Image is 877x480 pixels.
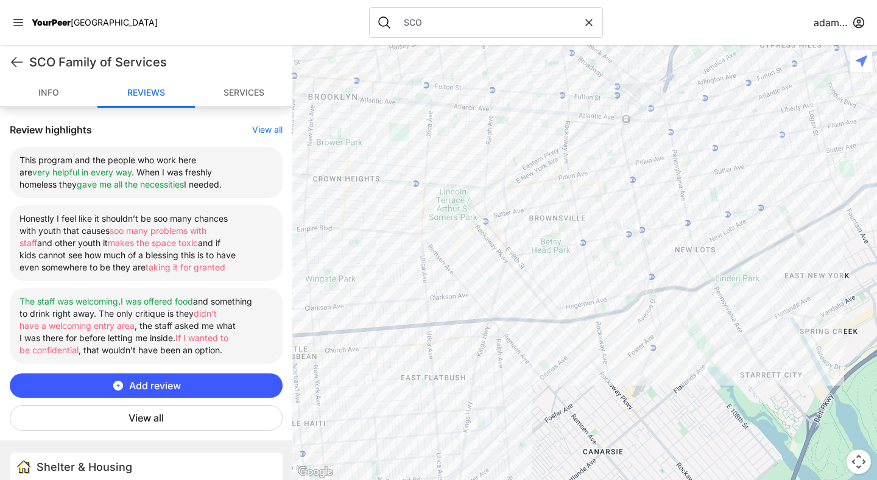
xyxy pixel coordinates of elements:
[19,296,118,306] span: The staff was welcoming
[814,15,865,30] button: adamabard
[97,79,195,108] a: Reviews
[10,373,283,398] button: Add review
[10,122,92,137] h3: Review highlights
[37,461,132,473] span: Shelter & Housing
[32,167,132,177] span: very helpful in every way
[10,147,283,198] li: This program and the people who work here are . When I was freshly homeless they I needed.
[108,238,198,248] span: makes the space toxic
[71,17,158,27] span: [GEOGRAPHIC_DATA]
[295,464,336,480] a: Open this area in Google Maps (opens a new window)
[10,405,283,431] button: View all
[19,225,206,248] span: soo many problems with staff
[10,288,283,364] li: . and something to drink right away. The only critique is they , the staff asked me what I was th...
[121,296,193,306] span: I was offered food
[146,262,225,272] span: taking it for granted
[396,16,583,29] input: Search
[77,179,184,189] span: gave me all the necessities
[252,124,283,136] button: View all
[29,54,283,71] h1: SCO Family of Services
[295,464,336,480] img: Google
[129,378,181,393] span: Add review
[195,79,292,108] a: Services
[32,19,158,26] a: YourPeer[GEOGRAPHIC_DATA]
[10,205,283,281] li: Honestly I feel like it shouldn’t be soo many chances with youth that causes and other youth it a...
[814,15,848,30] span: adamabard
[32,17,71,27] span: YourPeer
[847,450,871,474] button: Map camera controls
